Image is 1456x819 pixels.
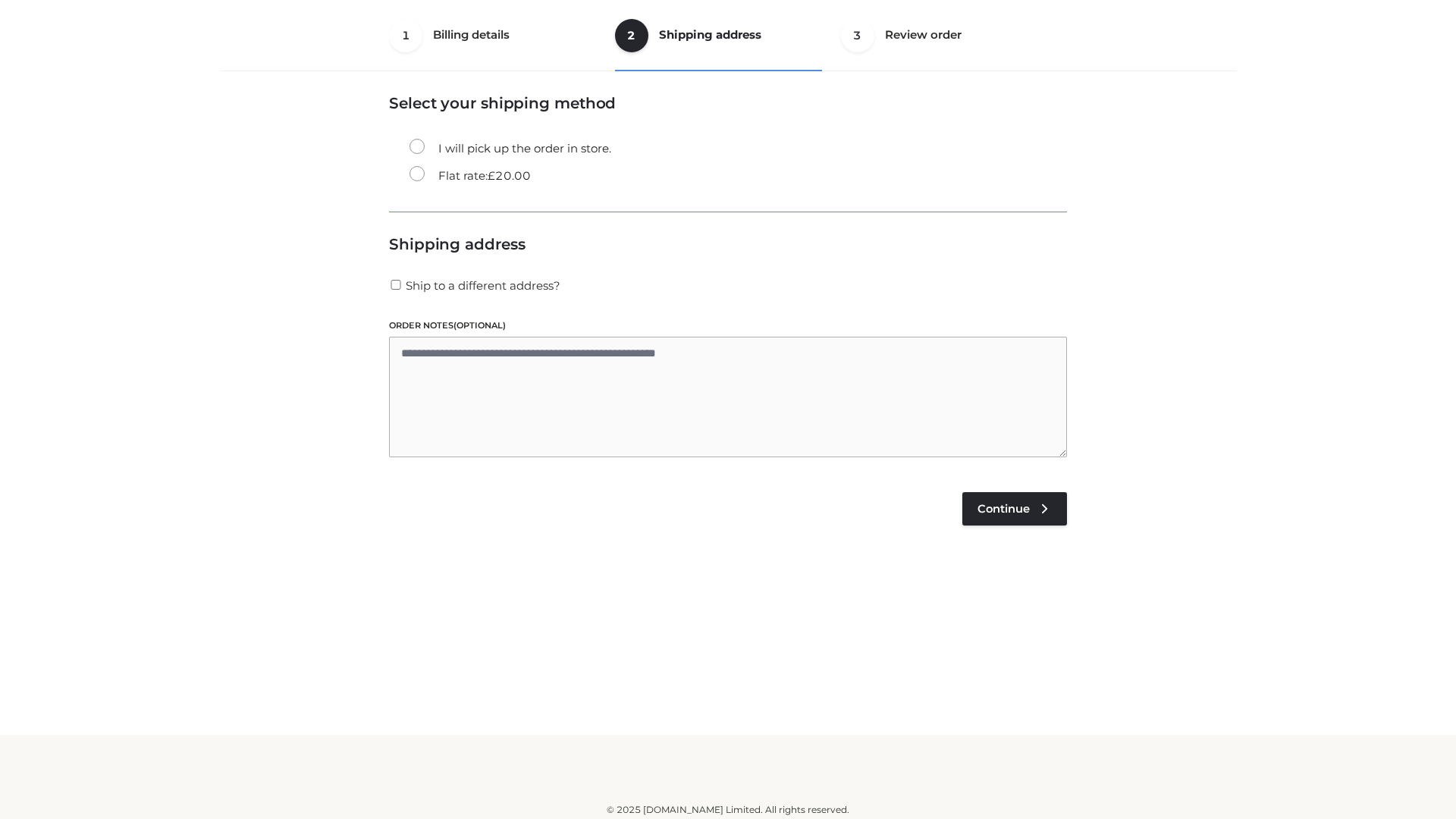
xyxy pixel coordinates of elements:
h3: Select your shipping method [389,94,1067,112]
span: £ [488,168,495,183]
span: (optional) [453,320,506,331]
bdi: 20.00 [488,168,531,183]
div: © 2025 [DOMAIN_NAME] Limited. All rights reserved. [225,802,1231,817]
label: Order notes [389,318,1067,333]
a: Continue [962,492,1067,526]
h3: Shipping address [389,235,1067,253]
input: Ship to a different address? [389,280,403,290]
span: Ship to a different address? [406,278,560,293]
span: Continue [977,502,1030,516]
label: I will pick up the order in store. [409,139,611,158]
label: Flat rate: [409,166,531,186]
